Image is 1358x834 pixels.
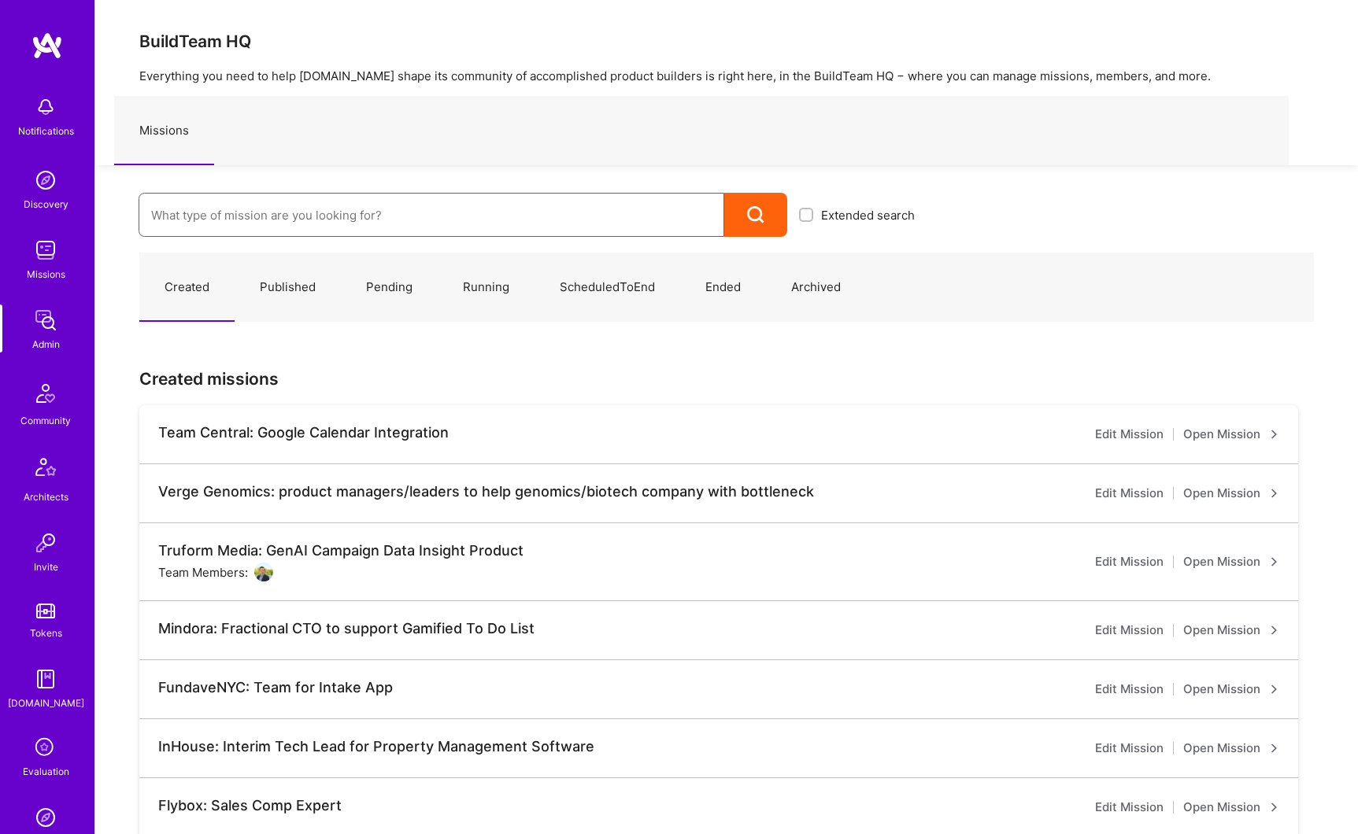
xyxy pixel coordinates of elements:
i: icon ArrowRight [1270,803,1279,812]
img: logo [31,31,63,60]
a: Edit Mission [1095,621,1164,640]
i: icon ArrowRight [1270,489,1279,498]
a: Open Mission [1183,425,1279,444]
img: Architects [27,451,65,489]
a: Edit Mission [1095,680,1164,699]
h3: BuildTeam HQ [139,31,1314,51]
a: Open Mission [1183,621,1279,640]
a: Archived [766,253,866,322]
a: Created [139,253,235,322]
a: Missions [114,97,214,165]
a: Edit Mission [1095,425,1164,444]
a: Pending [341,253,438,322]
span: Extended search [821,207,915,223]
a: Edit Mission [1095,739,1164,758]
img: teamwork [30,234,61,266]
img: bell [30,91,61,123]
i: icon Search [747,206,765,224]
div: Mindora: Fractional CTO to support Gamified To Do List [158,620,535,637]
a: Edit Mission [1095,484,1164,503]
i: icon ArrowRight [1270,557,1279,566]
div: Discovery [24,196,68,212]
a: Open Mission [1183,484,1279,503]
div: Flybox: Sales Comp Expert [158,797,342,814]
div: Truform Media: GenAI Campaign Data Insight Product [158,542,524,559]
h3: Created missions [139,369,1314,389]
div: Team Members: [158,563,273,581]
p: Everything you need to help [DOMAIN_NAME] shape its community of accomplished product builders is... [139,68,1314,84]
div: Evaluation [23,763,69,780]
a: Ended [680,253,766,322]
a: Open Mission [1183,680,1279,699]
div: Architects [24,489,68,505]
i: icon ArrowRight [1270,744,1279,753]
a: Running [438,253,535,322]
div: InHouse: Interim Tech Lead for Property Management Software [158,738,594,755]
img: tokens [36,603,55,618]
img: admin teamwork [30,304,61,336]
i: icon SelectionTeam [31,733,61,763]
a: Edit Mission [1095,552,1164,571]
a: Published [235,253,341,322]
div: Community [20,412,71,429]
a: Edit Mission [1095,798,1164,817]
img: Admin Search [30,802,61,833]
a: Open Mission [1183,798,1279,817]
div: Admin [32,336,60,352]
div: Team Central: Google Calendar Integration [158,424,449,441]
img: Invite [30,527,61,559]
div: Verge Genomics: product managers/leaders to help genomics/biotech company with bottleneck [158,483,814,500]
img: discovery [30,164,61,196]
img: User Avatar [254,563,273,581]
img: Community [27,375,65,412]
input: What type of mission are you looking for? [151,195,712,235]
div: Missions [27,266,65,282]
div: [DOMAIN_NAME] [8,695,84,711]
div: FundaveNYC: Team for Intake App [158,679,393,696]
div: Tokens [30,625,62,641]
a: ScheduledToEnd [535,253,680,322]
i: icon ArrowRight [1270,625,1279,635]
i: icon ArrowRight [1270,685,1279,694]
a: Open Mission [1183,552,1279,571]
div: Invite [34,559,58,575]
a: Open Mission [1183,739,1279,758]
img: guide book [30,663,61,695]
div: Notifications [18,123,74,139]
i: icon ArrowRight [1270,430,1279,439]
